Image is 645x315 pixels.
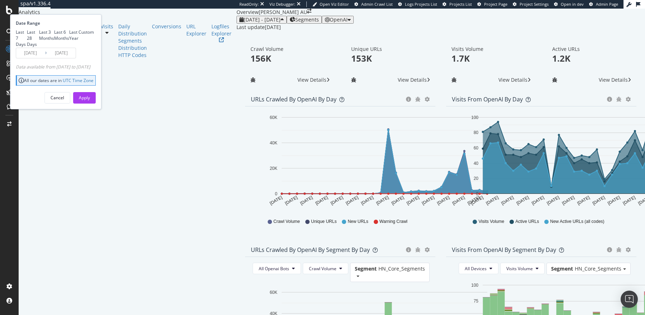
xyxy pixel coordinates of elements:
[552,46,631,52] div: Active URLs
[16,64,90,70] div: available from [DATE] to [DATE]
[54,29,69,41] div: Last 6 Months
[79,95,90,101] div: Apply
[47,48,76,58] input: End Date
[451,46,531,52] div: Visits Volume
[589,1,618,7] a: Admin Page
[236,16,287,24] button: [DATE] - [DATE]
[465,266,487,272] span: All Devices
[498,76,527,83] span: View Details
[152,23,181,30] a: Conversions
[16,48,45,58] input: Start Date
[354,1,393,7] a: Admin Crawl List
[471,283,478,288] text: 100
[270,290,277,295] text: 60K
[312,1,349,7] a: Open Viz Editor
[186,23,206,37] a: URL Explorer
[244,16,281,23] span: [DATE] - [DATE]
[443,1,472,7] a: Projects List
[451,52,531,65] p: 1.7K
[69,29,78,41] div: Last Year
[250,46,330,52] div: Crawl Volume
[348,219,368,225] span: New URLs
[250,77,255,82] div: bug
[379,219,407,225] span: Warning Crawl
[295,17,319,23] span: Segments
[330,16,348,23] span: OpenAI
[451,77,457,82] div: bug
[405,1,437,7] span: Logs Projects List
[284,195,298,206] text: [DATE]
[19,9,236,16] div: Analytics
[236,9,259,16] div: Overview
[485,195,500,206] text: [DATE]
[546,195,560,206] text: [DATE]
[259,9,307,16] div: [PERSON_NAME] AU
[474,130,479,135] text: 80
[27,29,39,47] div: Last 28 Days
[607,195,621,206] text: [DATE]
[322,16,354,24] button: OpenAI
[78,29,94,35] div: Custom
[406,97,412,102] div: circle-info
[592,195,606,206] text: [DATE]
[16,29,27,47] div: Last 7 Days
[16,20,94,26] div: Date Range
[236,24,281,31] div: Last update
[474,161,479,166] text: 40
[315,195,329,206] text: [DATE]
[375,195,390,206] text: [DATE]
[259,266,289,272] span: All Openai Bots
[101,23,113,30] a: Visits
[251,96,336,103] div: URLs Crawled by OpenAI by day
[452,246,556,253] div: Visits from OpenAI By Segment By Day
[269,195,283,206] text: [DATE]
[470,195,484,206] text: [DATE]
[275,191,277,196] text: 0
[398,76,427,83] span: View Details
[39,29,54,41] div: Last 3 Months
[265,24,281,31] div: [DATE]
[616,97,622,102] div: bug
[513,1,549,7] a: Project Settings
[622,195,636,206] text: [DATE]
[616,247,622,252] div: bug
[118,23,147,37] a: Daily Distribution
[287,16,322,24] button: Segments
[251,112,508,212] svg: A chart.
[355,265,377,272] span: Segment
[330,195,344,206] text: [DATE]
[515,219,539,225] span: Active URLs
[626,247,631,252] div: gear
[270,115,277,120] text: 60K
[452,96,523,103] div: Visits from OpenAI by day
[303,263,348,274] button: Crawl Volume
[516,195,530,206] text: [DATE]
[607,247,613,252] div: circle-info
[345,195,359,206] text: [DATE]
[500,195,515,206] text: [DATE]
[250,52,330,65] p: 156K
[251,246,370,253] div: URLs Crawled by OpenAI By Segment By Day
[576,195,591,206] text: [DATE]
[506,266,533,272] span: Visits Volume
[459,263,498,274] button: All Devices
[19,16,236,23] div: LogAnalyzer
[320,1,349,7] span: Open Viz Editor
[425,247,430,252] div: gear
[351,52,430,65] p: 153K
[415,247,421,252] div: bug
[19,77,94,83] div: All our dates are in
[253,263,301,274] button: All Openai Bots
[270,140,277,145] text: 40K
[596,1,618,7] span: Admin Page
[550,219,604,225] span: New Active URLs (all codes)
[118,52,147,59] a: HTTP Codes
